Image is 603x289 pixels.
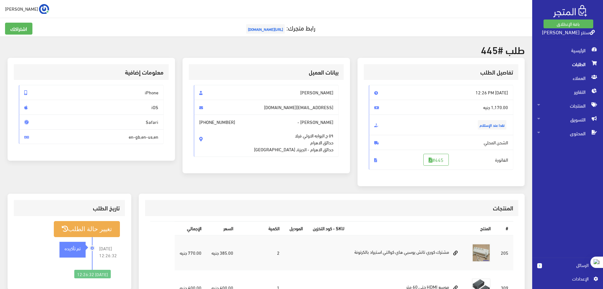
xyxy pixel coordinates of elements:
[5,23,32,35] a: اشتراكك
[54,221,120,237] button: تغيير حالة الطلب
[544,19,593,28] a: باقة الإنطلاق
[532,85,603,99] a: التقارير
[5,5,38,13] span: [PERSON_NAME]
[537,263,542,268] span: 1
[254,125,333,153] span: ٥٩ ج البوابه الاولي فيلا حدائق الاهرام حدائق الاهرام - الجيزة, [GEOGRAPHIC_DATA]
[537,126,598,140] span: المحتوى
[537,262,598,275] a: 1 الرسائل
[537,113,598,126] span: التسويق
[194,100,339,115] span: [EMAIL_ADDRESS][DOMAIN_NAME]
[542,27,595,36] a: سنتر [PERSON_NAME]
[74,270,111,279] div: [DATE] 12:26:32
[537,85,598,99] span: التقارير
[369,69,514,75] h3: تفاصيل الطلب
[175,221,206,235] th: اﻹجمالي
[369,100,514,115] span: 1,170.00 جنيه
[369,150,514,170] span: الفاتورة
[245,22,315,33] a: رابط متجرك:[URL][DOMAIN_NAME]
[369,85,514,100] span: [DATE] 12:26 PM
[238,235,285,270] td: 2
[532,71,603,85] a: العملاء
[537,71,598,85] span: العملاء
[532,43,603,57] a: الرئيسية
[19,129,164,144] span: en-gb,en-us,en
[532,126,603,140] a: المحتوى
[19,205,120,211] h3: تاريخ الطلب
[5,4,49,14] a: ... [PERSON_NAME]
[19,69,164,75] h3: معلومات إضافية
[19,114,164,130] span: Safari
[39,4,49,14] img: ...
[542,275,588,282] span: اﻹعدادات
[65,245,81,252] strong: تم تأكيده
[199,119,235,125] span: [PHONE_NUMBER]
[308,221,349,235] th: SKU - كود التخزين
[496,221,513,235] th: #
[246,24,285,34] span: [URL][DOMAIN_NAME]
[369,135,514,150] span: الشحن المحلي
[547,262,589,269] span: الرسائل
[537,57,598,71] span: الطلبات
[194,114,339,157] span: [PERSON_NAME] -
[150,205,513,211] h3: المنتجات
[8,246,31,270] iframe: Drift Widget Chat Controller
[496,235,513,270] td: 205
[537,43,598,57] span: الرئيسية
[285,221,308,235] th: الموديل
[537,275,598,285] a: اﻹعدادات
[99,245,120,259] span: [DATE] 12:26:32
[537,99,598,113] span: المنتجات
[349,235,467,270] td: مشترك كوري تاتش يوسبي هاي كوالتي استيراد بالكرتونة
[175,235,206,270] td: 770.00 جنيه
[194,69,339,75] h3: بيانات العميل
[194,85,339,100] span: [PERSON_NAME]
[478,120,506,130] span: نقدا عند الإستلام
[19,85,164,100] span: iPhone
[19,100,164,115] span: iOS
[553,5,587,17] img: .
[8,44,525,55] h2: طلب #445
[206,235,238,270] td: 385.00 جنيه
[349,221,496,235] th: المنتج
[532,57,603,71] a: الطلبات
[532,99,603,113] a: المنتجات
[206,221,238,235] th: السعر
[238,221,285,235] th: الكمية
[423,154,449,166] a: #445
